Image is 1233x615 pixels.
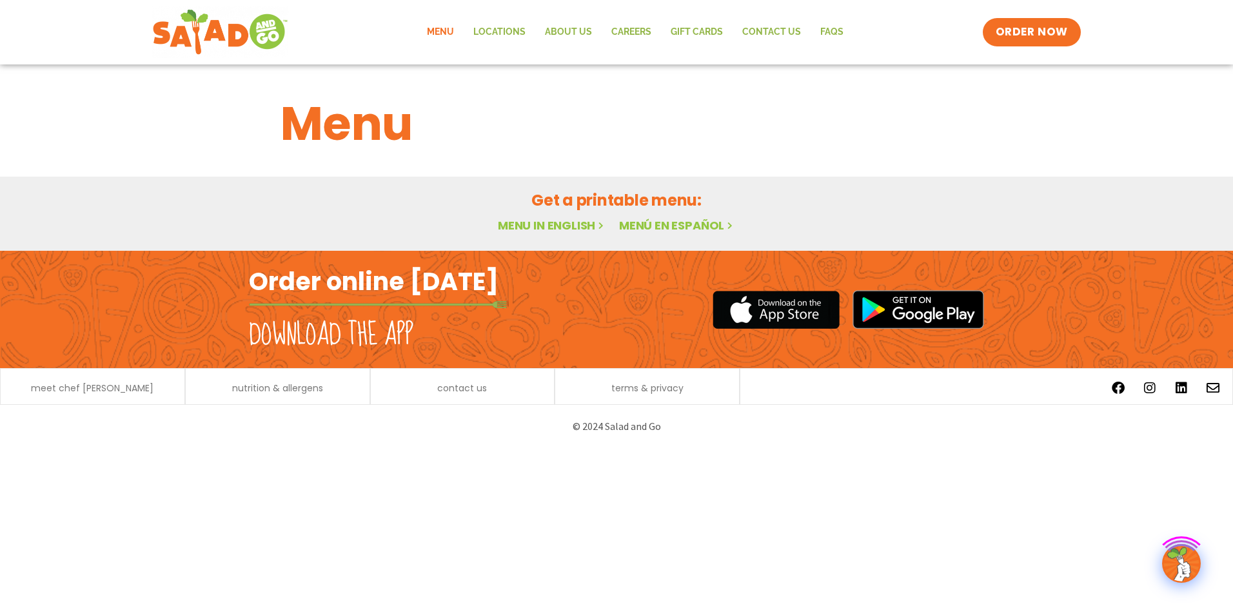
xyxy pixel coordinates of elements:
a: terms & privacy [611,384,684,393]
img: fork [249,301,507,308]
a: Menú en español [619,217,735,233]
h1: Menu [281,89,952,159]
span: ORDER NOW [996,24,1068,40]
h2: Get a printable menu: [281,189,952,211]
p: © 2024 Salad and Go [255,418,978,435]
a: Contact Us [733,17,811,47]
a: GIFT CARDS [661,17,733,47]
a: About Us [535,17,602,47]
a: Menu [417,17,464,47]
nav: Menu [417,17,853,47]
a: nutrition & allergens [232,384,323,393]
a: meet chef [PERSON_NAME] [31,384,153,393]
a: contact us [437,384,487,393]
img: appstore [713,289,840,331]
img: google_play [853,290,984,329]
h2: Download the app [249,317,413,353]
a: ORDER NOW [983,18,1081,46]
a: FAQs [811,17,853,47]
a: Menu in English [498,217,606,233]
img: new-SAG-logo-768×292 [152,6,288,58]
h2: Order online [DATE] [249,266,498,297]
a: Careers [602,17,661,47]
a: Locations [464,17,535,47]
